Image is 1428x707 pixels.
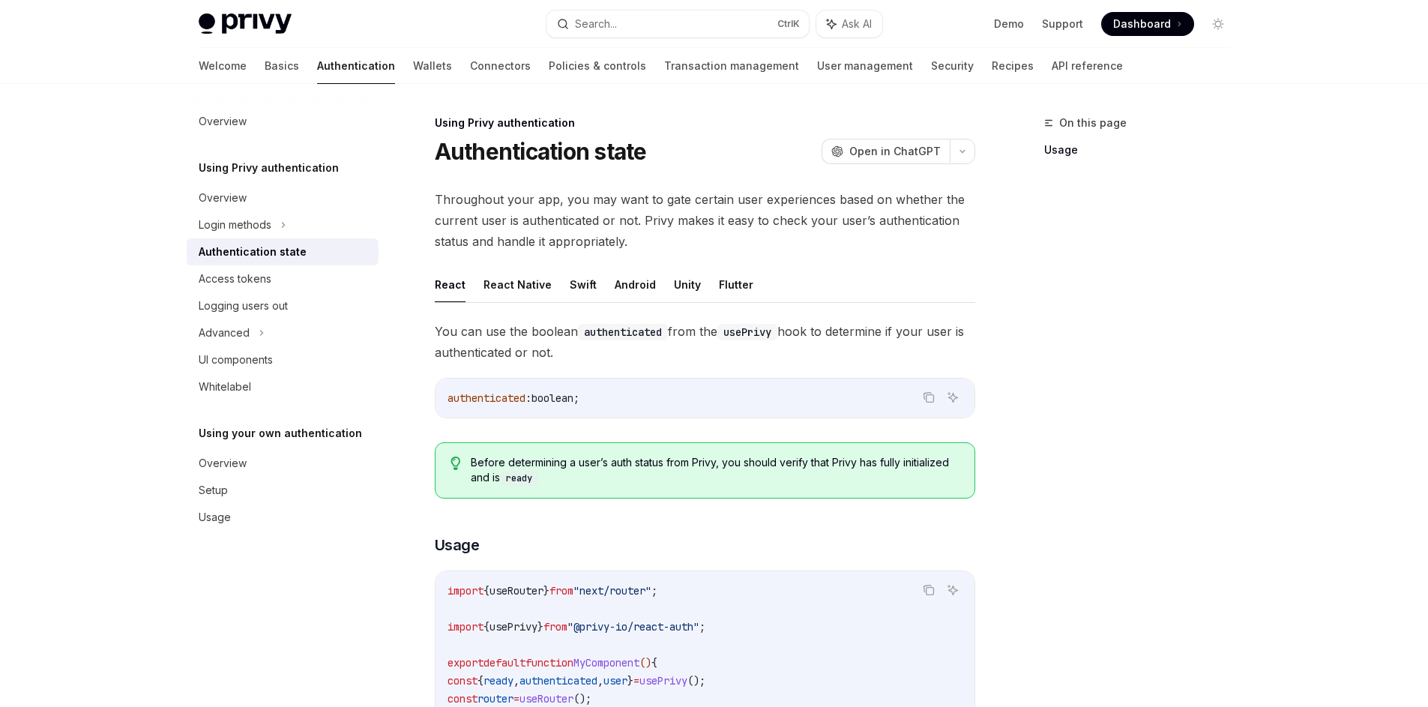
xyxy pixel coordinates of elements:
[651,584,657,598] span: ;
[943,580,962,600] button: Ask AI
[1113,16,1171,31] span: Dashboard
[199,270,271,288] div: Access tokens
[483,267,552,302] button: React Native
[187,346,379,373] a: UI components
[639,674,687,688] span: usePrivy
[199,378,251,396] div: Whitelabel
[199,424,362,442] h5: Using your own authentication
[199,189,247,207] div: Overview
[187,238,379,265] a: Authentication state
[777,18,800,30] span: Ctrl K
[483,584,489,598] span: {
[943,388,962,407] button: Ask AI
[435,115,975,130] div: Using Privy authentication
[570,267,597,302] button: Swift
[525,391,531,405] span: :
[717,324,777,340] code: usePrivy
[994,16,1024,31] a: Demo
[199,243,307,261] div: Authentication state
[187,373,379,400] a: Whitelabel
[483,620,489,634] span: {
[448,692,477,706] span: const
[537,620,543,634] span: }
[664,48,799,84] a: Transaction management
[435,138,647,165] h1: Authentication state
[525,656,573,670] span: function
[471,455,959,486] span: Before determining a user’s auth status from Privy, you should verify that Privy has fully initia...
[597,674,603,688] span: ,
[1044,138,1242,162] a: Usage
[199,112,247,130] div: Overview
[435,321,975,363] span: You can use the boolean from the hook to determine if your user is authenticated or not.
[627,674,633,688] span: }
[477,674,483,688] span: {
[1059,114,1127,132] span: On this page
[549,48,646,84] a: Policies & controls
[500,471,538,486] code: ready
[435,535,480,556] span: Usage
[187,265,379,292] a: Access tokens
[199,481,228,499] div: Setup
[489,584,543,598] span: useRouter
[265,48,299,84] a: Basics
[578,324,668,340] code: authenticated
[448,391,525,405] span: authenticated
[199,508,231,526] div: Usage
[639,656,651,670] span: ()
[435,267,466,302] button: React
[1206,12,1230,36] button: Toggle dark mode
[513,692,519,706] span: =
[199,297,288,315] div: Logging users out
[992,48,1034,84] a: Recipes
[531,391,573,405] span: boolean
[573,656,639,670] span: MyComponent
[816,10,882,37] button: Ask AI
[470,48,531,84] a: Connectors
[1042,16,1083,31] a: Support
[822,139,950,164] button: Open in ChatGPT
[546,10,809,37] button: Search...CtrlK
[187,450,379,477] a: Overview
[187,292,379,319] a: Logging users out
[633,674,639,688] span: =
[187,504,379,531] a: Usage
[719,267,753,302] button: Flutter
[451,457,461,470] svg: Tip
[543,620,567,634] span: from
[1101,12,1194,36] a: Dashboard
[651,656,657,670] span: {
[483,656,525,670] span: default
[317,48,395,84] a: Authentication
[187,108,379,135] a: Overview
[477,692,513,706] span: router
[448,674,477,688] span: const
[687,674,705,688] span: ();
[519,674,597,688] span: authenticated
[413,48,452,84] a: Wallets
[199,13,292,34] img: light logo
[615,267,656,302] button: Android
[573,692,591,706] span: ();
[519,692,573,706] span: useRouter
[699,620,705,634] span: ;
[919,580,939,600] button: Copy the contents from the code block
[199,324,250,342] div: Advanced
[842,16,872,31] span: Ask AI
[849,144,941,159] span: Open in ChatGPT
[448,620,483,634] span: import
[489,620,537,634] span: usePrivy
[483,674,513,688] span: ready
[549,584,573,598] span: from
[573,391,579,405] span: ;
[573,584,651,598] span: "next/router"
[674,267,701,302] button: Unity
[187,477,379,504] a: Setup
[448,656,483,670] span: export
[435,189,975,252] span: Throughout your app, you may want to gate certain user experiences based on whether the current u...
[513,674,519,688] span: ,
[199,159,339,177] h5: Using Privy authentication
[817,48,913,84] a: User management
[603,674,627,688] span: user
[199,351,273,369] div: UI components
[931,48,974,84] a: Security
